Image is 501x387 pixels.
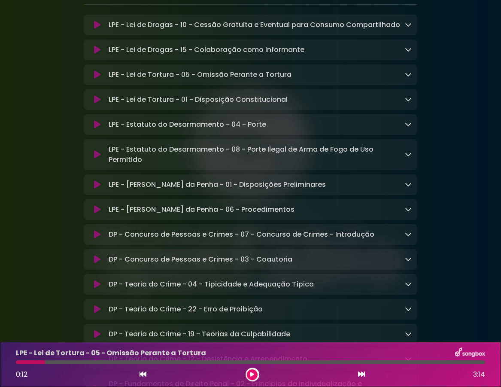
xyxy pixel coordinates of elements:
p: LPE - Estatuto do Desarmamento - 08 - Porte Ilegal de Arma de Fogo de Uso Permitido [109,144,405,165]
p: LPE - [PERSON_NAME] da Penha - 01 - Disposições Preliminares [109,180,326,190]
p: LPE - Lei de Tortura - 05 - Omissão Perante a Tortura [109,70,291,80]
p: LPE - Lei de Tortura - 05 - Omissão Perante a Tortura [16,348,206,358]
p: DP - Concurso de Pessoas e Crimes - 07 - Concurso de Crimes - Introdução [109,229,374,240]
p: LPE - Estatuto do Desarmamento - 04 - Porte [109,119,266,130]
p: LPE - Lei de Drogas - 15 - Colaboração como Informante [109,45,304,55]
p: LPE - Lei de Tortura - 01 - Disposição Constitucional [109,94,288,105]
p: DP - Teoria do Crime - 19 - Teorias da Culpabilidade [109,329,290,339]
p: DP - Teoria do Crime - 22 - Erro de Proibição [109,304,263,314]
p: LPE - Lei de Drogas - 10 - Cessão Gratuita e Eventual para Consumo Compartilhado [109,20,400,30]
p: DP - Concurso de Pessoas e Crimes - 03 - Coautoria [109,254,292,265]
span: 0:12 [16,369,27,379]
span: 3:14 [473,369,485,380]
img: songbox-logo-white.png [455,347,485,359]
p: LPE - [PERSON_NAME] da Penha - 06 - Procedimentos [109,204,295,215]
p: DP - Teoria do Crime - 04 - Tipicidade e Adequação Típica [109,279,314,289]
